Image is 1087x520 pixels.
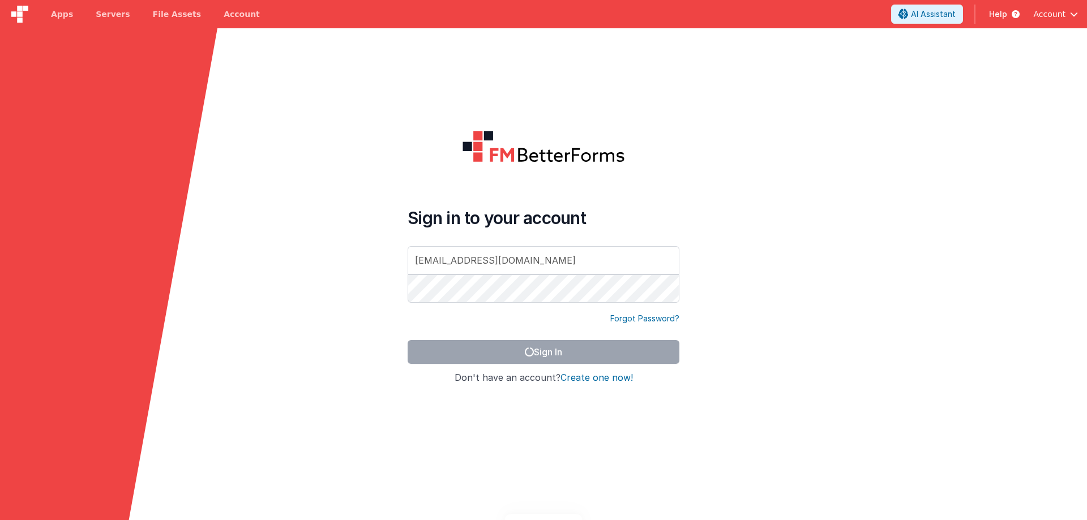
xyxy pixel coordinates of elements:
h4: Sign in to your account [408,208,679,228]
span: Apps [51,8,73,20]
h4: Don't have an account? [408,373,679,383]
a: Forgot Password? [610,313,679,324]
span: Help [989,8,1007,20]
span: AI Assistant [911,8,956,20]
button: Account [1033,8,1078,20]
span: File Assets [153,8,202,20]
span: Servers [96,8,130,20]
button: Sign In [408,340,679,364]
button: Create one now! [560,373,633,383]
input: Email Address [408,246,679,274]
span: Account [1033,8,1065,20]
button: AI Assistant [891,5,963,24]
